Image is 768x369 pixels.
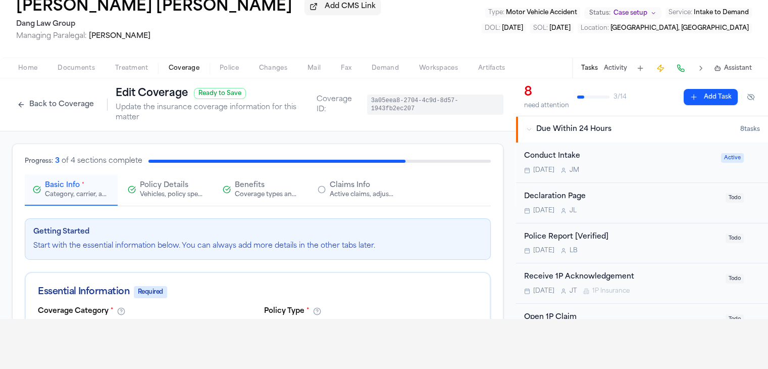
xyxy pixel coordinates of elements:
[485,25,500,31] span: DOL :
[325,2,376,12] span: Add CMS Link
[45,180,80,191] span: Basic Info
[116,86,188,101] h1: Edit Coverage
[524,151,715,162] div: Conduct Intake
[524,271,720,283] div: Receive 1P Acknowledgement
[570,287,577,295] span: J T
[134,286,167,298] span: Required
[120,174,213,206] button: Policy DetailsVehicles, policy specifics, and additional details
[308,64,321,72] span: Mail
[71,156,75,166] div: 4
[653,61,668,75] button: Create Immediate Task
[721,153,744,163] span: Active
[516,143,768,183] div: Open task: Conduct Intake
[367,95,503,115] code: 3a05eea8-2704-4c9d-8d57-1943fb2ec207
[58,64,95,72] span: Documents
[310,174,402,206] button: Claims InfoActive claims, adjusters, and subrogation details
[533,287,554,295] span: [DATE]
[38,285,478,299] div: Essential Information
[89,32,150,40] span: [PERSON_NAME]
[524,232,720,243] div: Police Report [Verified]
[533,207,554,215] span: [DATE]
[317,95,363,115] span: Coverage ID:
[578,23,752,33] button: Edit Location: Austin, TX
[506,10,577,16] span: Motor Vehicle Accident
[482,23,526,33] button: Edit DOL: 2025-09-17
[570,166,579,174] span: J M
[610,25,749,31] span: [GEOGRAPHIC_DATA], [GEOGRAPHIC_DATA]
[488,10,504,16] span: Type :
[45,191,110,199] div: Category, carrier, and policy holder information
[742,89,760,105] button: Hide completed tasks (⌘⇧H)
[524,84,569,101] div: 8
[33,241,482,251] p: Start with the essential information below. You can always add more details in the other tabs later.
[740,125,760,133] span: 8 task s
[18,64,37,72] span: Home
[724,64,752,72] span: Assistant
[372,64,399,72] span: Demand
[570,247,578,255] span: L B
[140,180,188,191] span: Policy Details
[613,9,647,17] span: Case setup
[341,64,351,72] span: Fax
[726,193,744,203] span: Todo
[536,124,611,134] span: Due Within 24 Hours
[77,156,142,166] div: sections complete
[530,23,574,33] button: Edit SOL: 2027-09-17
[516,116,768,143] button: Due Within 24 Hours8tasks
[533,166,554,174] span: [DATE]
[25,157,53,165] div: Progress:
[38,308,113,315] label: Coverage Category
[516,183,768,223] div: Open task: Declaration Page
[581,25,609,31] span: Location :
[674,61,688,75] button: Make a Call
[62,156,69,166] div: of
[419,64,458,72] span: Workspaces
[169,64,199,72] span: Coverage
[330,191,394,199] div: Active claims, adjusters, and subrogation details
[592,287,630,295] span: 1P Insurance
[264,308,309,315] label: Policy Type
[589,9,610,17] span: Status:
[524,191,720,203] div: Declaration Page
[502,25,523,31] span: [DATE]
[220,64,239,72] span: Police
[714,64,752,72] button: Assistant
[478,64,505,72] span: Artifacts
[485,8,580,18] button: Edit Type: Motor Vehicle Accident
[524,102,569,110] div: need attention
[570,207,577,215] span: J L
[259,64,287,72] span: Changes
[16,18,381,30] h2: Dang Law Group
[633,61,647,75] button: Add Task
[235,180,265,191] span: Benefits
[140,191,204,199] div: Vehicles, policy specifics, and additional details
[215,174,308,206] button: BenefitsCoverage types and limits
[533,247,554,255] span: [DATE]
[549,25,571,31] span: [DATE]
[604,64,627,72] button: Activity
[581,64,598,72] button: Tasks
[533,25,548,31] span: SOL :
[516,304,768,344] div: Open task: Open 1P Claim
[194,88,246,99] span: Ready to Save
[115,64,148,72] span: Treatment
[12,97,99,113] button: Back to Coverage
[524,312,720,324] div: Open 1P Claim
[684,89,738,105] button: Add Task
[235,191,299,199] div: Coverage types and limits
[33,227,482,237] h3: Getting Started
[726,274,744,284] span: Todo
[726,314,744,324] span: Todo
[516,263,768,304] div: Open task: Receive 1P Acknowledgement
[25,174,118,206] button: Basic Info*Category, carrier, and policy holder information
[665,8,752,18] button: Edit Service: Intake to Demand
[726,234,744,243] span: Todo
[16,32,87,40] span: Managing Paralegal:
[669,10,692,16] span: Service :
[55,156,60,166] div: 3
[613,93,627,101] span: 3 / 14
[516,223,768,264] div: Open task: Police Report [Verified]
[694,10,749,16] span: Intake to Demand
[330,180,370,191] span: Claims Info
[584,7,661,19] button: Change status from Case setup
